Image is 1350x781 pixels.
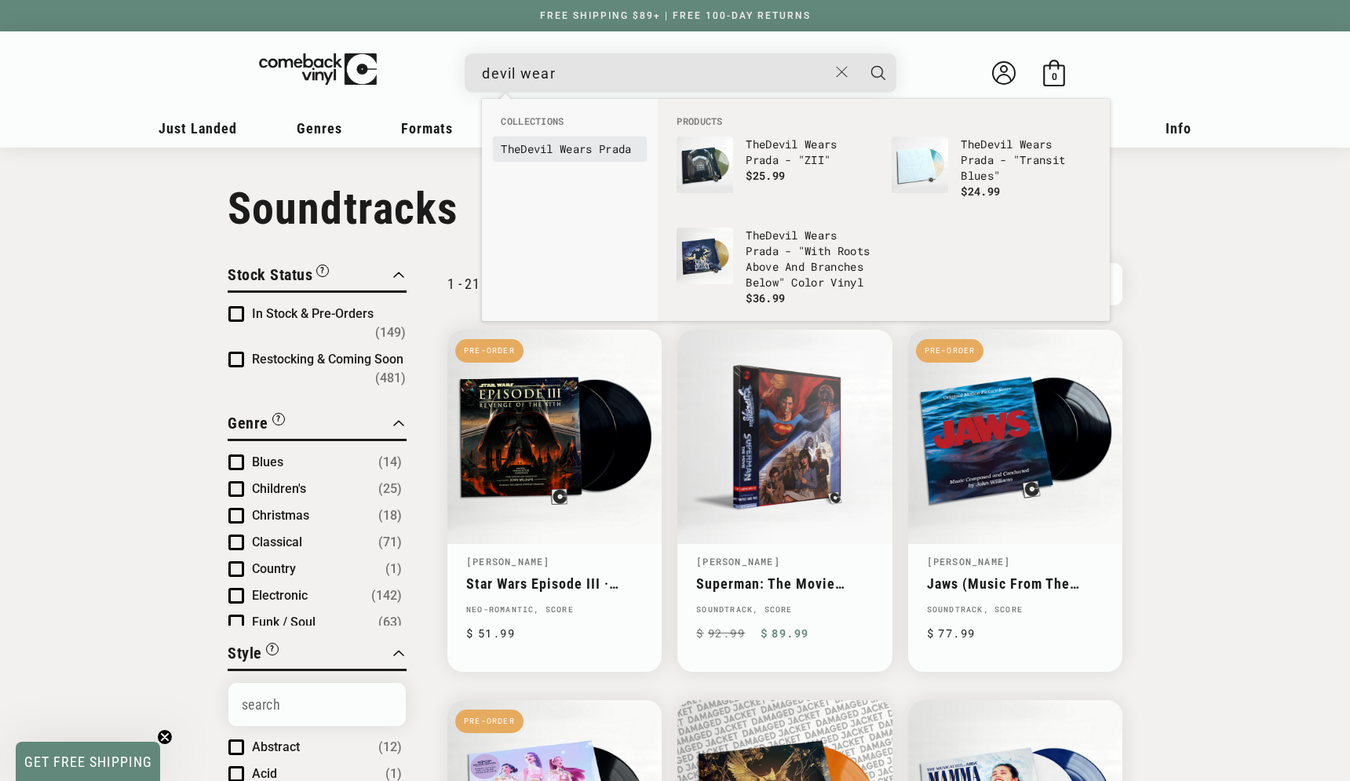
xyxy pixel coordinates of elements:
div: GET FREE SHIPPINGClose teaser [16,742,160,781]
a: TheDevil Wears Prada [501,141,639,157]
span: $24.99 [961,184,1000,199]
button: Close teaser [157,729,173,745]
h1: Soundtracks [228,183,1122,235]
span: Number of products: (63) [378,613,402,632]
a: FREE SHIPPING $89+ | FREE 100-DAY RETURNS [524,10,826,21]
span: GET FREE SHIPPING [24,754,152,770]
img: The Devil Wears Prada - "Transit Blues" [892,137,948,193]
span: Country [252,561,296,576]
span: Genres [297,120,342,137]
a: Star Wars Episode III · Revenge Of The Sith (Original Motion Picture Soundtrack) [466,575,643,592]
div: Collections [482,99,658,170]
span: Number of products: (25) [378,480,402,498]
span: Acid [252,766,277,781]
span: Info [1166,120,1191,137]
p: The s Prada - "With Roots Above And Branches Below" Color Vinyl [746,228,876,290]
span: Classical [252,535,302,549]
span: Genre [228,414,268,432]
span: Number of products: (149) [375,323,406,342]
li: products: The Devil Wears Prada - "ZII" [669,129,884,220]
b: Wear [1020,137,1045,151]
span: Just Landed [159,120,237,137]
b: Devil [765,137,798,151]
button: Filter by Style [228,641,279,669]
p: The s Prada - "Transit Blues" [961,137,1091,184]
span: Restocking & Coming Soon [252,352,403,367]
a: Superman: The Movie (Original Motion Picture Soundtrack) [696,575,873,592]
span: In Stock & Pre-Orders [252,306,374,321]
input: When autocomplete results are available use up and down arrows to review and enter to select [482,57,828,89]
span: Number of products: (71) [378,533,402,552]
span: Number of products: (18) [378,506,402,525]
span: Christmas [252,508,309,523]
li: Collections [493,115,647,137]
img: The Devil Wears Prada - "With Roots Above And Branches Below" Color Vinyl [677,228,733,284]
span: Children's [252,481,306,496]
button: Close [828,55,857,89]
b: Wear [805,228,830,243]
li: products: The Devil Wears Prada - "Transit Blues" [884,129,1099,220]
span: Number of products: (1) [385,560,402,578]
span: Blues [252,454,283,469]
span: Formats [401,120,453,137]
a: [PERSON_NAME] [927,555,1011,568]
a: [PERSON_NAME] [466,555,550,568]
span: Number of products: (481) [375,369,406,388]
a: [PERSON_NAME] [696,555,780,568]
p: 1 - 21 of 630 products [447,276,575,292]
button: Filter by Stock Status [228,263,329,290]
span: Electronic [252,588,308,603]
span: Abstract [252,739,300,754]
b: Devil [520,141,553,156]
li: products: The Devil Wears Prada - "With Roots Above And Branches Below" Color Vinyl [669,220,884,314]
p: The s Prada - "ZII" [746,137,876,168]
span: Stock Status [228,265,312,284]
span: Style [228,644,262,662]
a: The Devil Wears Prada - "Transit Blues" TheDevil Wears Prada - "Transit Blues" $24.99 [892,137,1091,212]
button: Filter by Genre [228,411,285,439]
img: The Devil Wears Prada - "ZII" [677,137,733,193]
span: $25.99 [746,168,785,183]
span: $36.99 [746,290,785,305]
span: 0 [1052,71,1057,82]
span: Number of products: (14) [378,453,402,472]
span: Number of products: (12) [378,738,402,757]
b: Wear [560,141,586,156]
span: Number of products: (142) [371,586,402,605]
a: Jaws (Music From The Original Motion Picture Soundtrack) [927,575,1104,592]
b: Wear [805,137,830,151]
li: collections: The Devil Wears Prada [493,137,647,162]
button: Search [859,53,898,93]
input: Search Options [228,683,406,726]
a: The Devil Wears Prada - "With Roots Above And Branches Below" Color Vinyl TheDevil Wears Prada - ... [677,228,876,306]
a: The Devil Wears Prada - "ZII" TheDevil Wears Prada - "ZII" $25.99 [677,137,876,212]
div: Search [465,53,896,93]
li: Products [669,115,1099,129]
span: Funk / Soul [252,615,316,630]
b: Devil [980,137,1013,151]
div: Products [658,99,1110,321]
b: Devil [765,228,798,243]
